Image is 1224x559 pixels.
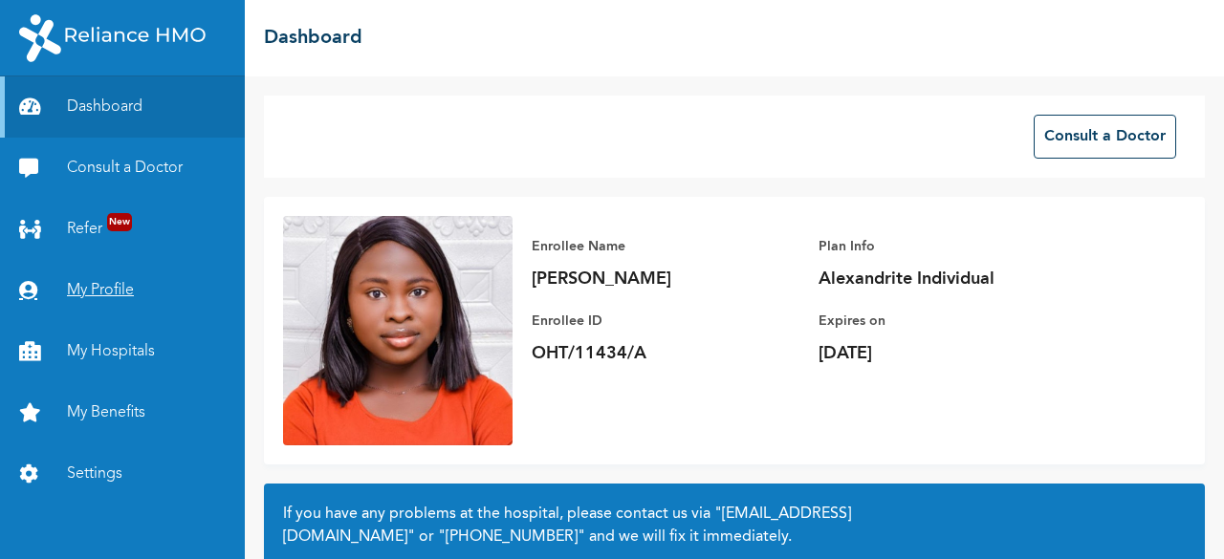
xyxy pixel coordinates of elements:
[283,216,513,445] img: Enrollee
[819,235,1086,258] p: Plan Info
[1034,115,1176,159] button: Consult a Doctor
[532,235,799,258] p: Enrollee Name
[819,268,1086,290] p: Alexandrite Individual
[264,24,362,53] h2: Dashboard
[532,310,799,333] p: Enrollee ID
[532,342,799,365] p: OHT/11434/A
[283,503,1186,548] h2: If you have any problems at the hospital, please contact us via or and we will fix it immediately.
[819,310,1086,333] p: Expires on
[107,213,132,231] span: New
[819,342,1086,365] p: [DATE]
[19,14,206,62] img: RelianceHMO's Logo
[438,529,585,545] a: "[PHONE_NUMBER]"
[532,268,799,290] p: [PERSON_NAME]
